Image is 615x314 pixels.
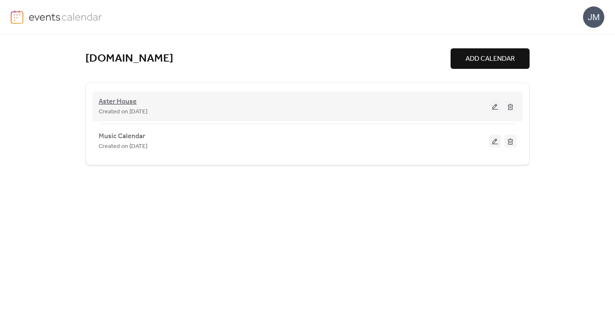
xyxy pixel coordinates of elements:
[99,97,137,107] span: Aster House
[29,10,102,23] img: logo-type
[99,99,137,104] a: Aster House
[99,107,147,117] span: Created on [DATE]
[99,142,147,152] span: Created on [DATE]
[99,134,145,139] a: Music Calendar
[583,6,604,28] div: JM
[466,54,515,64] span: ADD CALENDAR
[11,10,23,24] img: logo
[451,48,530,69] button: ADD CALENDAR
[99,131,145,142] span: Music Calendar
[85,52,173,66] a: [DOMAIN_NAME]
